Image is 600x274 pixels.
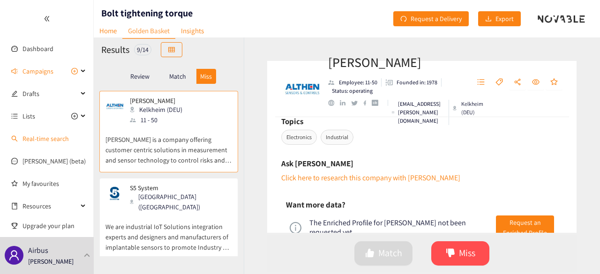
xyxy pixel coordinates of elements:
[11,222,18,229] span: trophy
[130,184,225,192] p: S5 System
[11,68,18,74] span: sound
[328,53,459,72] h2: [PERSON_NAME]
[22,134,69,143] a: Real-time search
[550,78,558,87] span: star
[11,90,18,97] span: edit
[397,78,437,87] p: Founded in: 1978
[495,14,514,24] span: Export
[321,130,353,145] span: Industrial
[478,11,521,26] button: downloadExport
[22,84,78,103] span: Drafts
[281,156,353,170] h6: Ask [PERSON_NAME]
[22,174,86,193] a: My favourites
[453,100,490,117] div: Kelkheim (DEU)
[22,44,53,53] a: Dashboard
[130,104,188,115] div: Kelkheim (DEU)
[122,23,175,39] a: Golden Basket
[491,75,508,90] button: tag
[286,198,345,212] h6: Want more data?
[328,100,340,106] a: website
[22,107,35,126] span: Lists
[105,97,124,116] img: Snapshot of the company's website
[527,75,544,90] button: eye
[514,78,521,87] span: share-alt
[328,87,373,95] li: Status
[447,173,600,274] iframe: Chat Widget
[365,248,375,259] span: like
[339,78,377,87] p: Employee: 11-50
[44,15,50,22] span: double-left
[382,78,442,87] li: Founded in year
[200,73,212,80] p: Miss
[378,246,402,260] span: Match
[130,115,188,125] div: 11 - 50
[281,173,460,183] a: Click here to research this company with [PERSON_NAME]
[284,70,321,108] img: Company Logo
[22,62,53,81] span: Campaigns
[509,75,526,90] button: share-alt
[130,97,182,104] p: [PERSON_NAME]
[71,113,78,119] span: plus-circle
[11,203,18,209] span: book
[472,75,489,90] button: unordered-list
[175,23,210,38] a: Insights
[477,78,485,87] span: unordered-list
[398,100,445,125] p: [EMAIL_ADDRESS][PERSON_NAME][DOMAIN_NAME]
[101,43,129,56] h2: Results
[411,14,462,24] span: Request a Delivery
[372,100,383,106] a: crunchbase
[309,218,489,237] div: The Enriched Profile for [PERSON_NAME] not been requested yet.
[101,7,193,20] h1: Bolt tightening torque
[22,197,78,215] span: Resources
[161,42,182,57] button: table
[94,23,122,38] a: Home
[105,184,124,203] img: Snapshot of the company's website
[393,11,469,26] button: redoRequest a Delivery
[71,68,78,74] span: plus-circle
[28,256,74,267] p: [PERSON_NAME]
[281,114,303,128] h6: Topics
[546,75,562,90] button: star
[11,113,18,119] span: unordered-list
[169,73,186,80] p: Match
[363,100,372,105] a: facebook
[105,125,232,165] p: [PERSON_NAME] is a company offering customer centric solutions in measurement and sensor technolo...
[354,241,412,266] button: likeMatch
[22,216,86,235] span: Upgrade your plan
[22,157,86,165] a: [PERSON_NAME] (beta)
[130,192,231,212] div: [GEOGRAPHIC_DATA] ([GEOGRAPHIC_DATA])
[328,78,382,87] li: Employees
[332,87,373,95] p: Status: operating
[105,212,232,252] p: We are industrial IoT Solutions integration experts and designers and manufacturers of implantabl...
[281,130,317,145] span: Electronics
[134,44,151,55] div: 9 / 14
[532,78,540,87] span: eye
[290,222,301,234] span: info-circle
[485,15,492,23] span: download
[168,46,175,54] span: table
[446,248,455,259] span: dislike
[351,101,363,105] a: twitter
[28,244,48,256] p: Airbus
[431,241,489,266] button: dislikeMiss
[130,73,150,80] p: Review
[400,15,407,23] span: redo
[8,250,20,261] span: user
[340,100,351,106] a: linkedin
[495,78,503,87] span: tag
